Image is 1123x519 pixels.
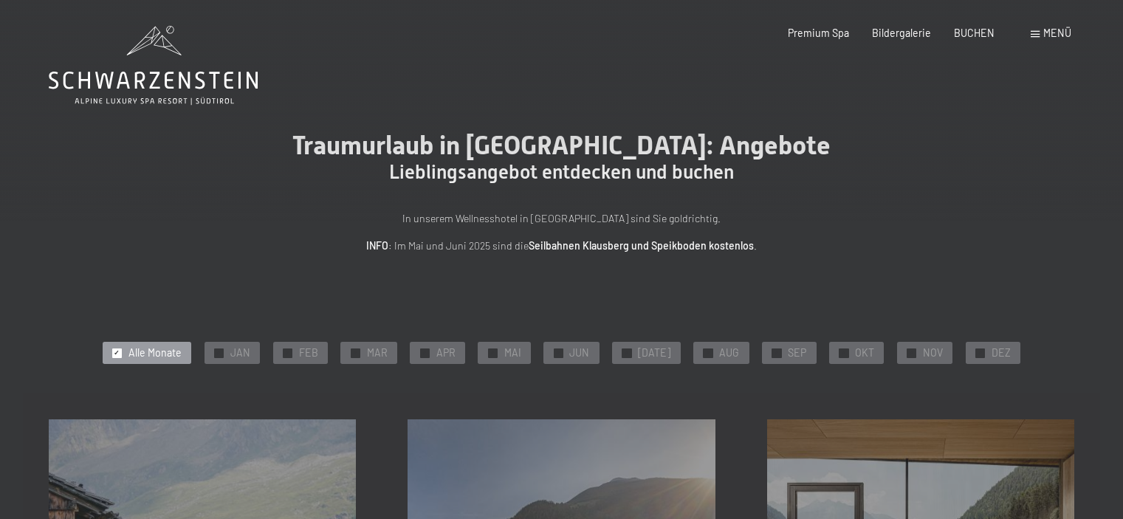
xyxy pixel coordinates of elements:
[954,27,995,39] a: BUCHEN
[624,348,630,357] span: ✓
[719,346,739,360] span: AUG
[841,348,847,357] span: ✓
[216,348,221,357] span: ✓
[569,346,589,360] span: JUN
[555,348,561,357] span: ✓
[237,238,887,255] p: : Im Mai und Juni 2025 sind die .
[923,346,943,360] span: NOV
[872,27,931,39] a: Bildergalerie
[855,346,874,360] span: OKT
[114,348,120,357] span: ✓
[128,346,182,360] span: Alle Monate
[367,346,388,360] span: MAR
[436,346,456,360] span: APR
[978,348,983,357] span: ✓
[909,348,915,357] span: ✓
[774,348,780,357] span: ✓
[292,130,831,160] span: Traumurlaub in [GEOGRAPHIC_DATA]: Angebote
[237,210,887,227] p: In unserem Wellnesshotel in [GEOGRAPHIC_DATA] sind Sie goldrichtig.
[299,346,318,360] span: FEB
[352,348,358,357] span: ✓
[490,348,495,357] span: ✓
[284,348,290,357] span: ✓
[1043,27,1071,39] span: Menü
[504,346,521,360] span: MAI
[366,239,388,252] strong: INFO
[788,27,849,39] a: Premium Spa
[992,346,1011,360] span: DEZ
[230,346,250,360] span: JAN
[705,348,711,357] span: ✓
[788,346,806,360] span: SEP
[529,239,754,252] strong: Seilbahnen Klausberg und Speikboden kostenlos
[638,346,670,360] span: [DATE]
[389,161,734,183] span: Lieblingsangebot entdecken und buchen
[422,348,427,357] span: ✓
